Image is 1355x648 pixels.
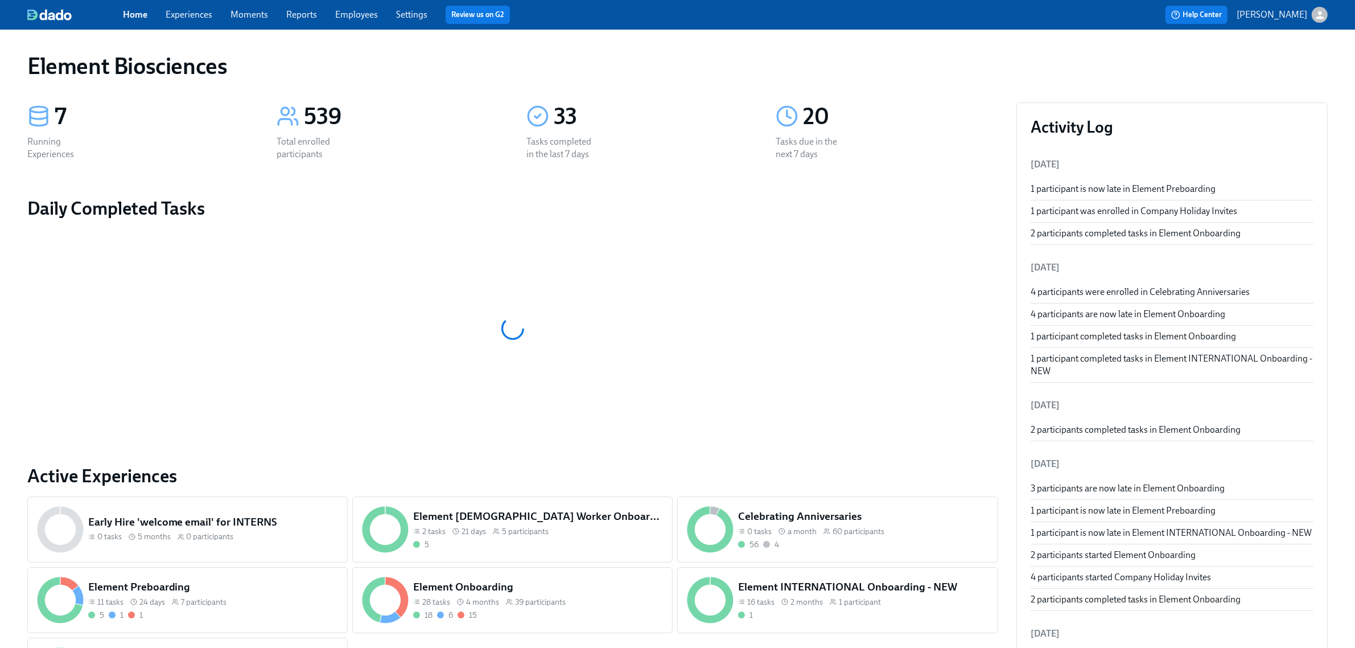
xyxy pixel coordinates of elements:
li: [DATE] [1031,620,1313,647]
a: Early Hire 'welcome email' for INTERNS0 tasks 5 months0 participants [27,497,348,563]
li: [DATE] [1031,254,1313,281]
img: dado [27,9,72,20]
li: [DATE] [1031,450,1313,478]
div: On time with open tasks [437,610,453,621]
a: Active Experiences [27,465,998,487]
div: 56 [749,539,759,550]
h5: Element Onboarding [413,580,664,594]
div: 3 participants are now late in Element Onboarding [1031,482,1313,495]
a: dado [27,9,123,20]
div: 539 [304,102,499,131]
div: Completed all due tasks [413,610,433,621]
span: 16 tasks [747,597,775,608]
h5: Element [DEMOGRAPHIC_DATA] Worker Onboarding [413,509,664,524]
div: With overdue tasks [128,610,143,621]
div: 7 [55,102,249,131]
span: 5 months [138,531,171,542]
div: 2 participants completed tasks in Element Onboarding [1031,424,1313,436]
div: 4 participants were enrolled in Celebrating Anniversaries [1031,286,1313,298]
span: a month [788,526,817,537]
div: On time with open tasks [109,610,123,621]
div: With overdue tasks [458,610,477,621]
h2: Daily Completed Tasks [27,197,998,220]
a: Reports [286,9,317,20]
a: Element INTERNATIONAL Onboarding - NEW16 tasks 2 months1 participant1 [677,567,998,633]
div: 4 participants are now late in Element Onboarding [1031,308,1313,321]
a: Moments [230,9,268,20]
div: 18 [425,610,433,621]
h1: Element Biosciences [27,52,227,80]
div: 2 participants completed tasks in Element Onboarding [1031,593,1313,606]
div: 1 participant completed tasks in Element Onboarding [1031,330,1313,343]
div: 20 [803,102,998,131]
a: Employees [335,9,378,20]
div: 4 participants started Company Holiday Invites [1031,571,1313,584]
span: 39 participants [515,597,566,608]
li: [DATE] [1031,392,1313,419]
span: 60 participants [833,526,884,537]
span: 2 tasks [422,526,446,537]
div: 5 [425,539,429,550]
div: 4 [775,539,779,550]
a: Home [123,9,147,20]
div: 1 [749,610,753,621]
div: 1 participant completed tasks in Element INTERNATIONAL Onboarding - NEW [1031,352,1313,378]
div: 33 [554,102,748,131]
div: 2 participants completed tasks in Element Onboarding [1031,227,1313,240]
div: Total enrolled participants [277,136,349,161]
span: 21 days [462,526,486,537]
span: 11 tasks [97,597,123,608]
a: Element Preboarding11 tasks 24 days7 participants511 [27,567,348,633]
div: 2 participants started Element Onboarding [1031,549,1313,561]
span: 0 participants [187,531,234,542]
div: Tasks due in the next 7 days [776,136,849,161]
a: Experiences [166,9,212,20]
span: 28 tasks [422,597,450,608]
h5: Early Hire 'welcome email' for INTERNS [88,515,339,530]
a: Celebrating Anniversaries0 tasks a month60 participants564 [677,497,998,563]
div: Running Experiences [27,136,100,161]
h5: Element INTERNATIONAL Onboarding - NEW [738,580,989,594]
a: Review us on G2 [451,9,504,20]
div: Completed all due tasks [88,610,104,621]
span: [DATE] [1031,159,1060,170]
div: 1 participant is now late in Element Preboarding [1031,505,1313,517]
span: 7 participants [181,597,227,608]
span: 0 tasks [97,531,122,542]
a: Element [DEMOGRAPHIC_DATA] Worker Onboarding2 tasks 21 days5 participants5 [352,497,673,563]
div: 5 [100,610,104,621]
div: 1 participant is now late in Element Preboarding [1031,183,1313,195]
a: Element Onboarding28 tasks 4 months39 participants18615 [352,567,673,633]
div: 1 participant was enrolled in Company Holiday Invites [1031,205,1313,218]
span: 2 months [790,597,823,608]
div: 1 [139,610,143,621]
button: Help Center [1165,6,1228,24]
div: Completed all due tasks [413,539,429,550]
span: 5 participants [502,526,549,537]
p: [PERSON_NAME] [1237,9,1307,21]
div: 1 participant is now late in Element INTERNATIONAL Onboarding - NEW [1031,527,1313,539]
a: Settings [396,9,427,20]
h5: Celebrating Anniversaries [738,509,989,524]
span: 4 months [466,597,499,608]
div: Tasks completed in the last 7 days [526,136,599,161]
button: Review us on G2 [446,6,510,24]
h5: Element Preboarding [88,580,339,594]
span: 1 participant [839,597,881,608]
div: Completed all due tasks [738,610,753,621]
span: 24 days [139,597,165,608]
div: Not started [763,539,779,550]
div: 6 [448,610,453,621]
h3: Activity Log [1031,117,1313,137]
span: 0 tasks [747,526,772,537]
button: [PERSON_NAME] [1237,7,1328,23]
div: 15 [469,610,477,621]
div: Completed all due tasks [738,539,759,550]
div: 1 [120,610,123,621]
span: Help Center [1171,9,1222,20]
